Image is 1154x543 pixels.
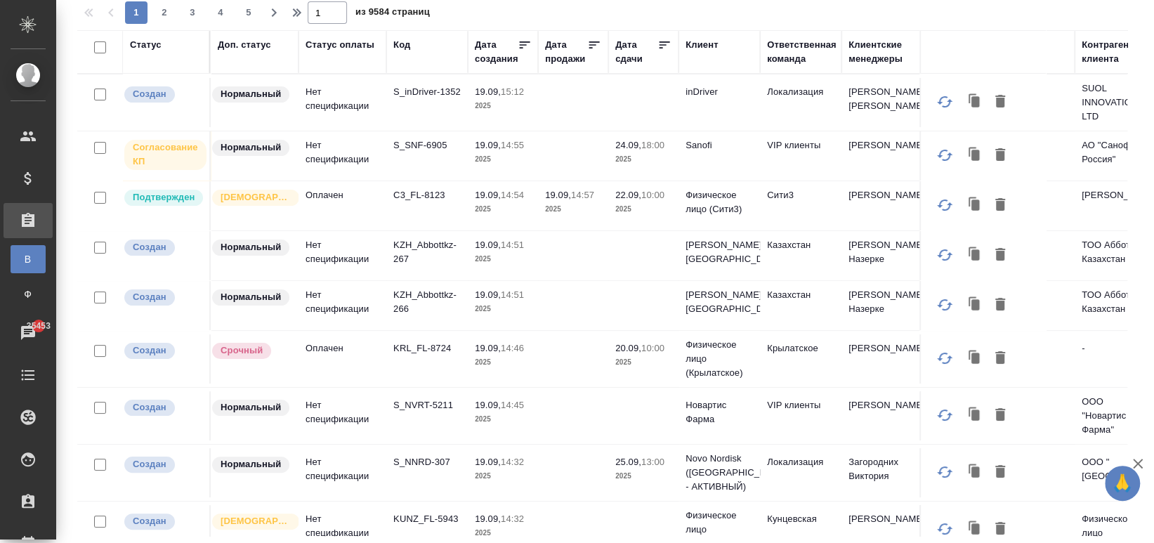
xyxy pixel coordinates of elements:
[221,514,291,528] p: [DEMOGRAPHIC_DATA]
[123,455,202,474] div: Выставляется автоматически при создании заказа
[760,391,841,440] td: VIP клиенты
[123,188,202,207] div: Выставляет КМ после уточнения всех необходимых деталей и получения согласия клиента на запуск. С ...
[760,181,841,230] td: Сити3
[501,400,524,410] p: 14:45
[615,38,657,66] div: Дата сдачи
[306,38,374,52] div: Статус оплаты
[211,288,291,307] div: Статус по умолчанию для стандартных заказов
[928,138,962,172] button: Обновить
[475,355,531,369] p: 2025
[545,38,587,66] div: Дата продажи
[133,87,166,101] p: Создан
[841,334,923,384] td: [PERSON_NAME]
[988,459,1012,485] button: Удалить
[988,192,1012,218] button: Удалить
[501,457,524,467] p: 14:32
[475,99,531,113] p: 2025
[393,512,461,526] p: KUNZ_FL-5943
[571,190,594,200] p: 14:57
[181,1,204,24] button: 3
[928,398,962,432] button: Обновить
[133,190,195,204] p: Подтвержден
[615,140,641,150] p: 24.09,
[393,238,461,266] p: KZH_Abbottkz-267
[130,38,162,52] div: Статус
[11,245,46,273] a: В
[1082,81,1149,124] p: SUOL INNOVATIONS LTD
[133,240,166,254] p: Создан
[615,190,641,200] p: 22.09,
[841,181,923,230] td: [PERSON_NAME]
[928,455,962,489] button: Обновить
[393,188,461,202] p: C3_FL-8123
[501,190,524,200] p: 14:54
[686,238,753,266] p: [PERSON_NAME] [GEOGRAPHIC_DATA]
[123,341,202,360] div: Выставляется автоматически при создании заказа
[760,448,841,497] td: Локализация
[475,302,531,316] p: 2025
[760,281,841,330] td: Казахстан
[18,252,39,266] span: В
[760,231,841,280] td: Казахстан
[615,457,641,467] p: 25.09,
[475,412,531,426] p: 2025
[501,86,524,97] p: 15:12
[962,402,988,428] button: Клонировать
[133,140,198,169] p: Согласование КП
[475,513,501,524] p: 19.09,
[545,190,571,200] p: 19.09,
[209,6,232,20] span: 4
[153,6,176,20] span: 2
[760,131,841,181] td: VIP клиенты
[686,452,753,494] p: Novo Nordisk ([GEOGRAPHIC_DATA] - АКТИВНЫЙ)
[123,398,202,417] div: Выставляется автоматически при создании заказа
[221,344,263,358] p: Срочный
[299,334,386,384] td: Оплачен
[211,188,291,207] div: Выставляется автоматически для первых 3 заказов нового контактного лица. Особое внимание
[841,78,923,127] td: [PERSON_NAME] [PERSON_NAME]
[615,355,671,369] p: 2025
[299,78,386,127] td: Нет спецификации
[928,238,962,272] button: Обновить
[615,469,671,483] p: 2025
[299,391,386,440] td: Нет спецификации
[545,202,601,216] p: 2025
[393,398,461,412] p: S_NVRT-5211
[615,202,671,216] p: 2025
[18,319,59,333] span: 35453
[760,78,841,127] td: Локализация
[237,1,260,24] button: 5
[641,140,664,150] p: 18:00
[221,240,281,254] p: Нормальный
[928,85,962,119] button: Обновить
[237,6,260,20] span: 5
[475,457,501,467] p: 19.09,
[1082,288,1149,316] p: ТОО Абботт Казахстан
[299,131,386,181] td: Нет спецификации
[841,281,923,330] td: [PERSON_NAME] Назерке
[211,85,291,104] div: Статус по умолчанию для стандартных заказов
[760,334,841,384] td: Крылатское
[299,281,386,330] td: Нет спецификации
[123,85,202,104] div: Выставляется автоматически при создании заказа
[133,457,166,471] p: Создан
[1082,395,1149,437] p: ООО "Новартис Фарма"
[615,152,671,166] p: 2025
[221,190,291,204] p: [DEMOGRAPHIC_DATA]
[133,400,166,414] p: Создан
[475,289,501,300] p: 19.09,
[848,38,916,66] div: Клиентские менеджеры
[475,38,518,66] div: Дата создания
[209,1,232,24] button: 4
[988,345,1012,372] button: Удалить
[841,131,923,181] td: [PERSON_NAME]
[501,289,524,300] p: 14:51
[501,343,524,353] p: 14:46
[686,188,753,216] p: Физическое лицо (Сити3)
[123,238,202,257] div: Выставляется автоматически при создании заказа
[299,181,386,230] td: Оплачен
[221,457,281,471] p: Нормальный
[501,140,524,150] p: 14:55
[133,290,166,304] p: Создан
[641,457,664,467] p: 13:00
